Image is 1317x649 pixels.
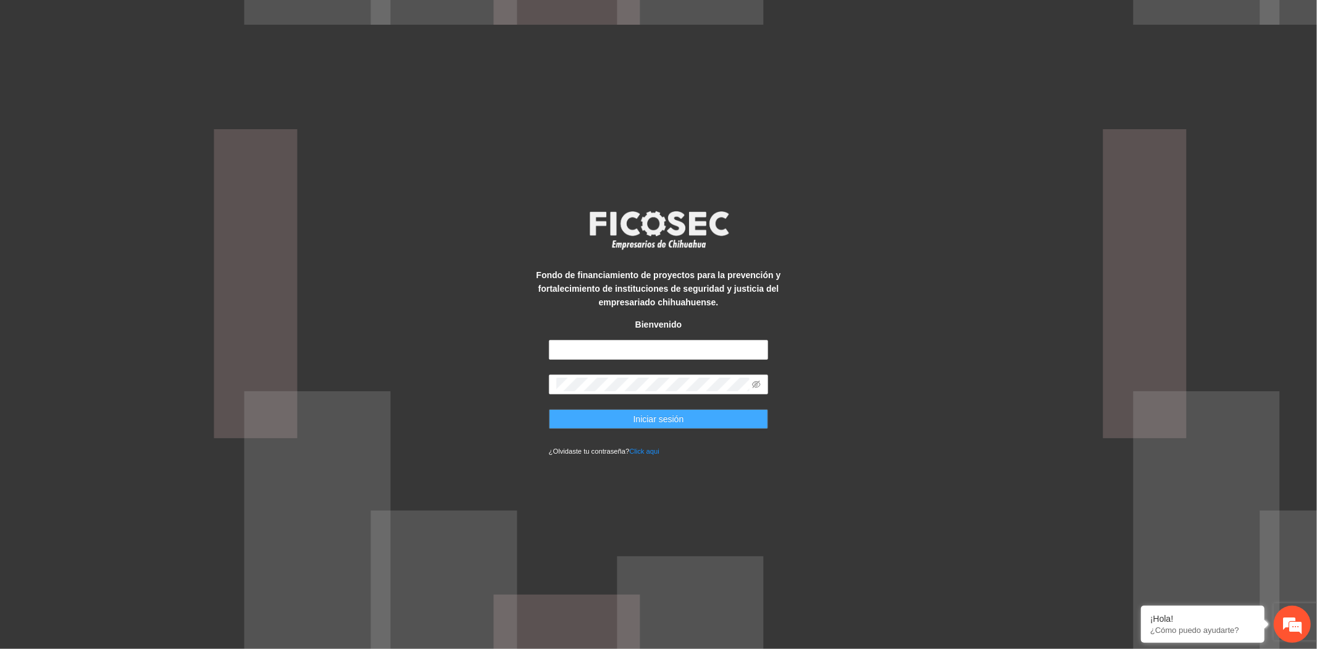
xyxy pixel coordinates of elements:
[1150,626,1255,635] p: ¿Cómo puedo ayudarte?
[549,448,659,455] small: ¿Olvidaste tu contraseña?
[1150,614,1255,624] div: ¡Hola!
[537,270,781,307] strong: Fondo de financiamiento de proyectos para la prevención y fortalecimiento de instituciones de seg...
[633,412,684,426] span: Iniciar sesión
[629,448,659,455] a: Click aqui
[752,380,761,389] span: eye-invisible
[635,320,682,329] strong: Bienvenido
[549,409,769,429] button: Iniciar sesión
[582,207,736,253] img: logo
